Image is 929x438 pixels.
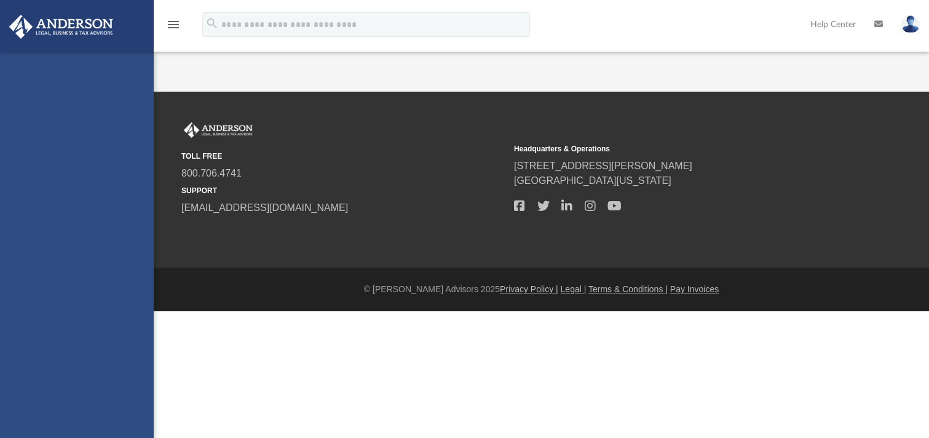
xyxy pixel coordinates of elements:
small: SUPPORT [181,185,505,196]
img: Anderson Advisors Platinum Portal [181,122,255,138]
i: menu [166,17,181,32]
a: Privacy Policy | [500,284,558,294]
a: [STREET_ADDRESS][PERSON_NAME] [514,161,692,171]
img: Anderson Advisors Platinum Portal [6,15,117,39]
small: TOLL FREE [181,151,505,162]
a: menu [166,23,181,32]
i: search [205,17,219,30]
a: 800.706.4741 [181,168,242,178]
a: Terms & Conditions | [588,284,668,294]
small: Headquarters & Operations [514,143,838,154]
a: Pay Invoices [670,284,719,294]
a: [GEOGRAPHIC_DATA][US_STATE] [514,175,671,186]
a: [EMAIL_ADDRESS][DOMAIN_NAME] [181,202,348,213]
div: © [PERSON_NAME] Advisors 2025 [154,283,929,296]
img: User Pic [901,15,920,33]
a: Legal | [561,284,587,294]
